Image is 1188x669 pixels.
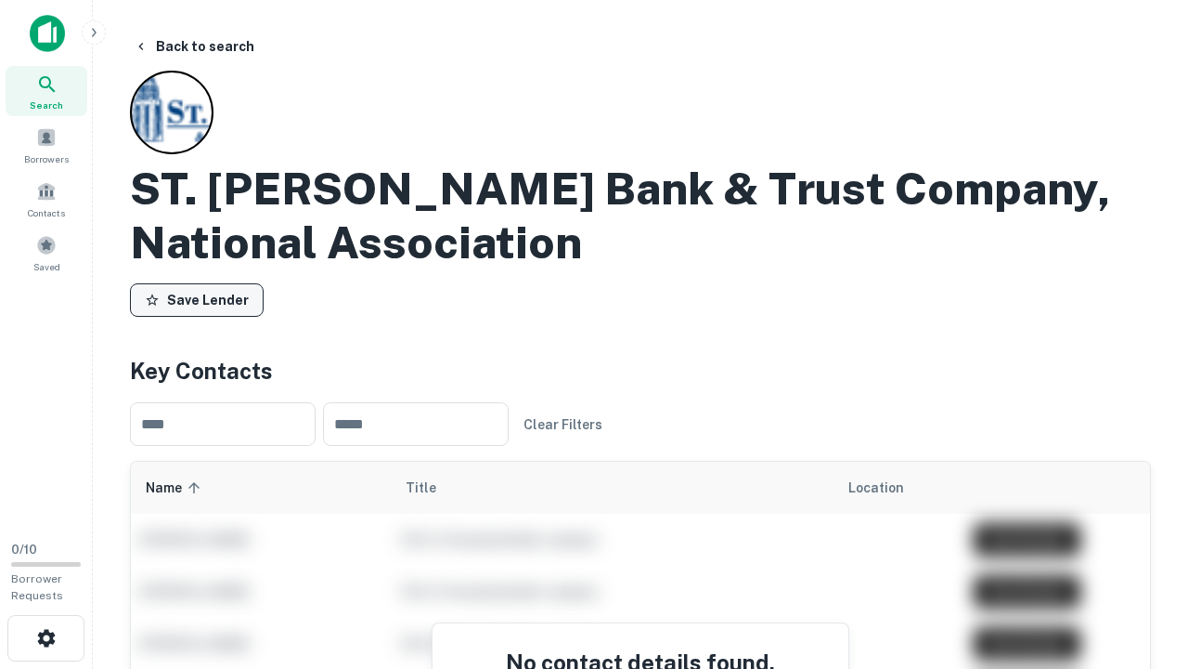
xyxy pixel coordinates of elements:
h2: ST. [PERSON_NAME] Bank & Trust Company, National Association [130,162,1151,269]
span: Borrower Requests [11,572,63,602]
a: Search [6,66,87,116]
button: Back to search [126,30,262,63]
h4: Key Contacts [130,354,1151,387]
span: Search [30,98,63,112]
a: Saved [6,228,87,278]
span: Borrowers [24,151,69,166]
img: capitalize-icon.png [30,15,65,52]
span: Contacts [28,205,65,220]
button: Save Lender [130,283,264,317]
a: Contacts [6,174,87,224]
span: 0 / 10 [11,543,37,557]
button: Clear Filters [516,408,610,441]
iframe: Chat Widget [1095,520,1188,610]
span: Saved [33,259,60,274]
a: Borrowers [6,120,87,170]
